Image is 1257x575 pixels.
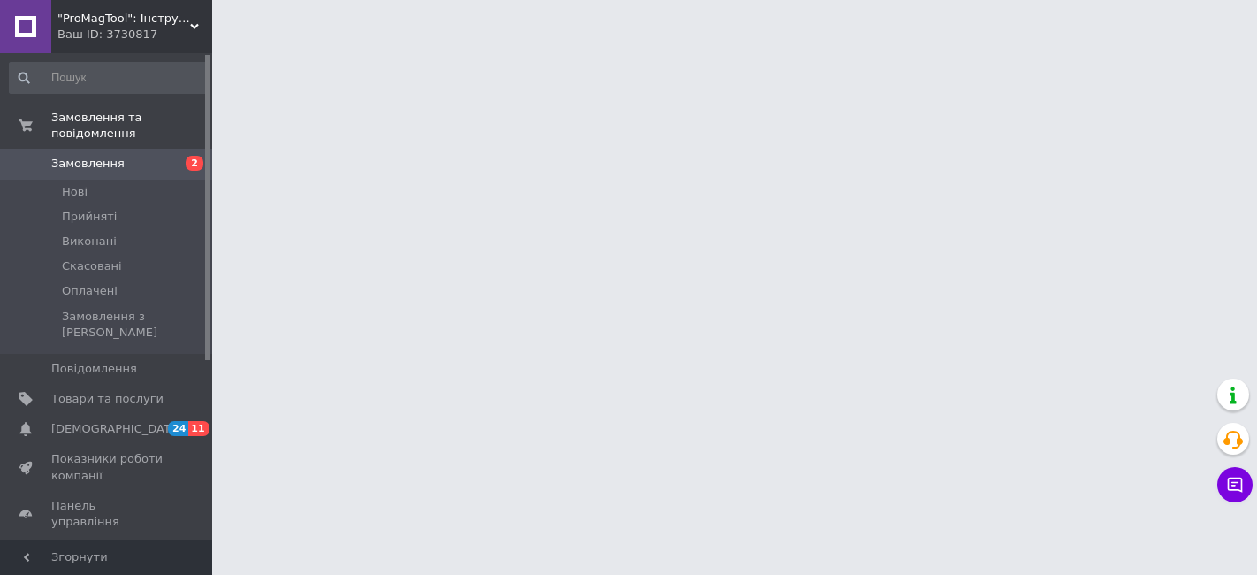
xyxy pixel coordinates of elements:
span: Замовлення [51,156,125,172]
span: 11 [188,421,209,436]
span: "ProMagTool": Інструмент для ремонту, будівництва, догляду за садом! [57,11,190,27]
input: Пошук [9,62,209,94]
span: Замовлення з [PERSON_NAME] [62,309,207,341]
span: Показники роботи компанії [51,451,164,483]
div: Ваш ID: 3730817 [57,27,212,42]
span: [DEMOGRAPHIC_DATA] [51,421,182,437]
span: 24 [168,421,188,436]
button: Чат з покупцем [1217,467,1253,502]
span: Товари та послуги [51,391,164,407]
span: Нові [62,184,88,200]
span: Прийняті [62,209,117,225]
span: Замовлення та повідомлення [51,110,212,142]
span: Оплачені [62,283,118,299]
span: Повідомлення [51,361,137,377]
span: Скасовані [62,258,122,274]
span: Панель управління [51,498,164,530]
span: Виконані [62,234,117,249]
span: 2 [186,156,203,171]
